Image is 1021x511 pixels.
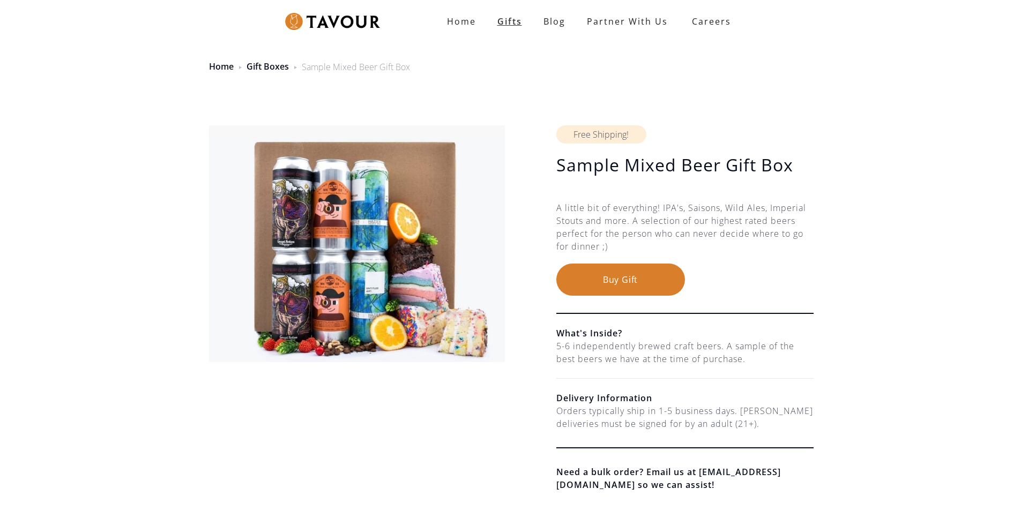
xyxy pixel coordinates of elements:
a: Need a bulk order? Email us at [EMAIL_ADDRESS][DOMAIN_NAME] so we can assist! [556,465,814,491]
a: partner with us [576,11,679,32]
h6: Delivery Information [556,392,814,404]
a: Careers [679,6,739,36]
h6: What's Inside? [556,327,814,340]
button: Buy Gift [556,264,685,296]
a: Gifts [487,11,533,32]
a: Home [436,11,487,32]
h1: Sample Mixed Beer Gift Box [556,154,814,176]
a: Home [209,61,234,72]
div: 5-6 independently brewed craft beers. A sample of the best beers we have at the time of purchase. [556,340,814,365]
div: A little bit of everything! IPA's, Saisons, Wild Ales, Imperial Stouts and more. A selection of o... [556,201,814,264]
a: Blog [533,11,576,32]
div: Free Shipping! [556,125,646,144]
strong: Home [447,16,476,27]
a: Gift Boxes [247,61,289,72]
div: Sample Mixed Beer Gift Box [302,61,410,73]
div: Orders typically ship in 1-5 business days. [PERSON_NAME] deliveries must be signed for by an adu... [556,404,814,430]
strong: Careers [692,11,731,32]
